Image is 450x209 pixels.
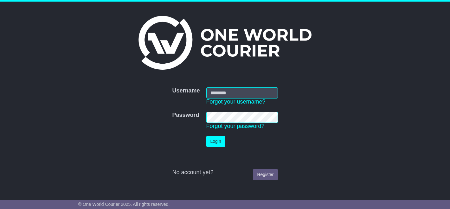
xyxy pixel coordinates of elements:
[206,98,266,105] a: Forgot your username?
[206,123,265,129] a: Forgot your password?
[78,202,170,207] span: © One World Courier 2025. All rights reserved.
[172,112,199,119] label: Password
[172,87,200,94] label: Username
[206,136,225,147] button: Login
[138,16,312,70] img: One World
[253,169,278,180] a: Register
[172,169,278,176] div: No account yet?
